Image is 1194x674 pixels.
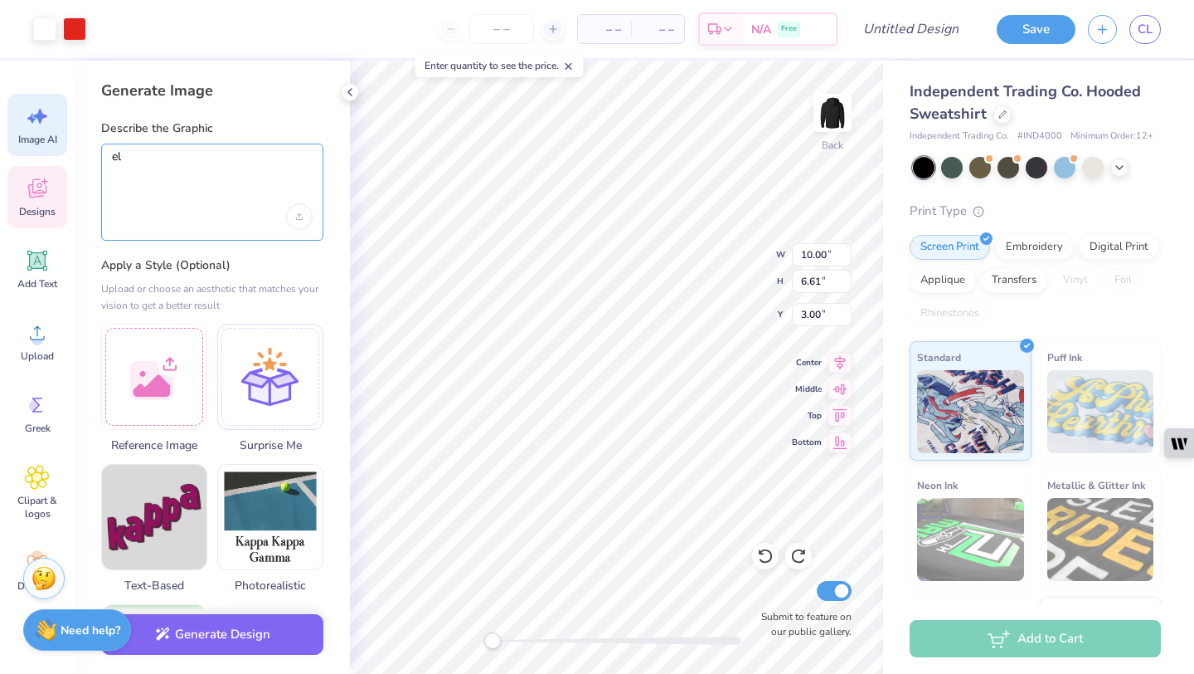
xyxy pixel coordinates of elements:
span: Image AI [18,133,57,146]
span: Puff Ink [1047,349,1082,366]
div: Applique [910,268,976,293]
div: Upload image [286,203,313,230]
input: Untitled Design [850,12,972,46]
span: Center [792,356,822,369]
span: Independent Trading Co. Hooded Sweatshirt [910,81,1141,124]
label: Submit to feature on our public gallery. [752,609,852,639]
img: Metallic & Glitter Ink [1047,498,1154,581]
div: Transfers [981,268,1047,293]
div: Vinyl [1052,268,1099,293]
div: Upload or choose an aesthetic that matches your vision to get a better result [101,281,323,314]
input: – – [469,14,534,44]
span: – – [641,21,674,38]
span: Bottom [792,436,822,449]
label: Apply a Style (Optional) [101,257,323,274]
span: N/A [751,21,771,38]
span: Surprise Me [217,437,323,454]
div: Rhinestones [910,301,990,326]
span: – – [588,21,621,38]
label: Describe the Graphic [101,120,323,137]
span: Text-Based [101,577,207,594]
span: CL [1138,20,1153,39]
div: Print Type [910,202,1161,221]
span: Greek [25,422,51,435]
span: Top [792,409,822,422]
span: Neon Ink [917,476,958,494]
span: Middle [792,383,822,396]
a: CL [1129,15,1161,44]
img: Neon Ink [917,498,1024,581]
img: Standard [917,370,1024,453]
span: Designs [19,205,56,218]
span: Free [781,23,797,35]
span: Add Text [17,277,57,291]
img: Back [816,96,849,129]
div: Back [822,138,843,153]
div: Enter quantity to see the price. [415,54,584,77]
button: Generate Design [101,614,323,655]
div: Accessibility label [484,632,501,649]
div: Generate Image [101,81,323,100]
span: Decorate [17,579,57,593]
span: Reference Image [101,437,207,454]
div: Embroidery [995,235,1074,260]
strong: Need help? [61,623,120,638]
div: Digital Print [1079,235,1159,260]
span: Clipart & logos [10,494,65,520]
span: Metallic & Glitter Ink [1047,476,1145,494]
img: Photorealistic [218,465,323,569]
span: Upload [21,349,54,363]
textarea: el [112,149,313,191]
button: Save [997,15,1075,44]
img: Puff Ink [1047,370,1154,453]
img: Text-Based [102,465,206,569]
div: Screen Print [910,235,990,260]
span: # IND4000 [1017,129,1062,144]
span: Photorealistic [217,577,323,594]
span: Independent Trading Co. [910,129,1009,144]
span: Minimum Order: 12 + [1070,129,1153,144]
span: Standard [917,349,961,366]
div: Foil [1104,268,1143,293]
